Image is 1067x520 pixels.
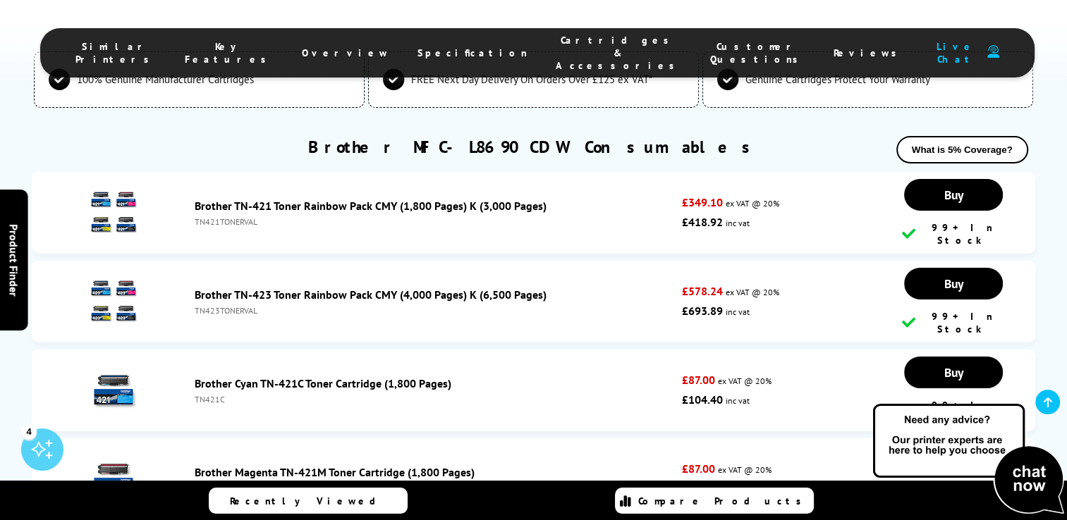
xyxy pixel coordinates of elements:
[902,399,1006,424] div: 99+ In Stock
[638,495,809,507] span: Compare Products
[834,47,904,59] span: Reviews
[987,45,999,58] img: user-headset-duotone.svg
[417,47,528,59] span: Specification
[209,488,408,514] a: Recently Viewed
[195,394,675,404] div: TN421C
[195,305,675,316] div: TN423TONERVAL
[195,199,547,213] a: Brother TN-421 Toner Rainbow Pack CMY (1,800 Pages) K (3,000 Pages)
[89,187,138,236] img: Brother TN-421 Toner Rainbow Pack CMY (1,800 Pages) K (3,000 Pages)
[682,392,723,407] strong: £104.40
[615,488,814,514] a: Compare Products
[195,465,475,479] a: Brother Magenta TN-421M Toner Cartridge (1,800 Pages)
[944,187,963,203] span: Buy
[75,40,157,66] span: Similar Printers
[710,40,805,66] span: Customer Questions
[944,276,963,292] span: Buy
[726,287,779,297] span: ex VAT @ 20%
[21,423,37,439] div: 4
[718,376,772,386] span: ex VAT @ 20%
[7,224,21,297] span: Product Finder
[896,136,1028,163] button: What is 5% Coverage?
[89,276,138,325] img: Brother TN-423 Toner Rainbow Pack CMY (4,000 Pages) K (6,500 Pages)
[556,34,682,72] span: Cartridges & Accessories
[682,284,723,298] strong: £578.24
[195,376,451,390] a: Brother Cyan TN-421C Toner Cartridge (1,800 Pages)
[726,307,750,317] span: inc vat
[682,373,715,387] strong: £87.00
[902,221,1006,247] div: 99+ In Stock
[932,40,980,66] span: Live Chat
[682,195,723,209] strong: £349.10
[726,395,750,406] span: inc vat
[726,198,779,209] span: ex VAT @ 20%
[308,136,759,158] a: Brother MFC-L8690CDW Consumables
[89,364,138,414] img: Brother Cyan TN-421C Toner Cartridge (1,800 Pages)
[870,402,1067,517] img: Open Live Chat window
[195,216,675,227] div: TN421TONERVAL
[718,464,772,475] span: ex VAT @ 20%
[726,218,750,228] span: inc vat
[902,310,1006,335] div: 99+ In Stock
[944,364,963,380] span: Buy
[682,215,723,229] strong: £418.92
[195,287,547,302] a: Brother TN-423 Toner Rainbow Pack CMY (4,000 Pages) K (6,500 Pages)
[682,304,723,318] strong: £693.89
[682,462,715,476] strong: £87.00
[185,40,274,66] span: Key Features
[302,47,389,59] span: Overview
[230,495,390,507] span: Recently Viewed
[89,453,138,502] img: Brother Magenta TN-421M Toner Cartridge (1,800 Pages)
